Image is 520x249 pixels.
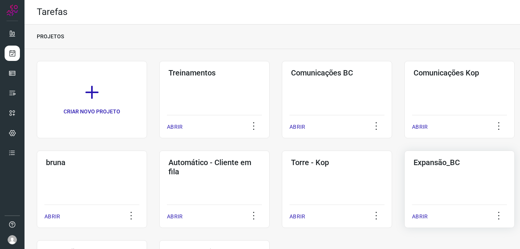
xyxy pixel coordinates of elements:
h3: Expansão_BC [414,158,505,167]
h3: Comunicações BC [291,68,383,77]
p: ABRIR [289,123,305,131]
p: ABRIR [167,123,183,131]
p: ABRIR [289,213,305,221]
p: ABRIR [44,213,60,221]
h3: Treinamentos [168,68,260,77]
h2: Tarefas [37,7,67,18]
img: Logo [7,5,18,16]
p: ABRIR [412,213,428,221]
p: ABRIR [412,123,428,131]
h3: Torre - Kop [291,158,383,167]
img: avatar-user-boy.jpg [8,235,17,244]
h3: bruna [46,158,138,167]
p: ABRIR [167,213,183,221]
p: PROJETOS [37,33,64,41]
p: CRIAR NOVO PROJETO [64,108,120,116]
h3: Automático - Cliente em fila [168,158,260,176]
h3: Comunicações Kop [414,68,505,77]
